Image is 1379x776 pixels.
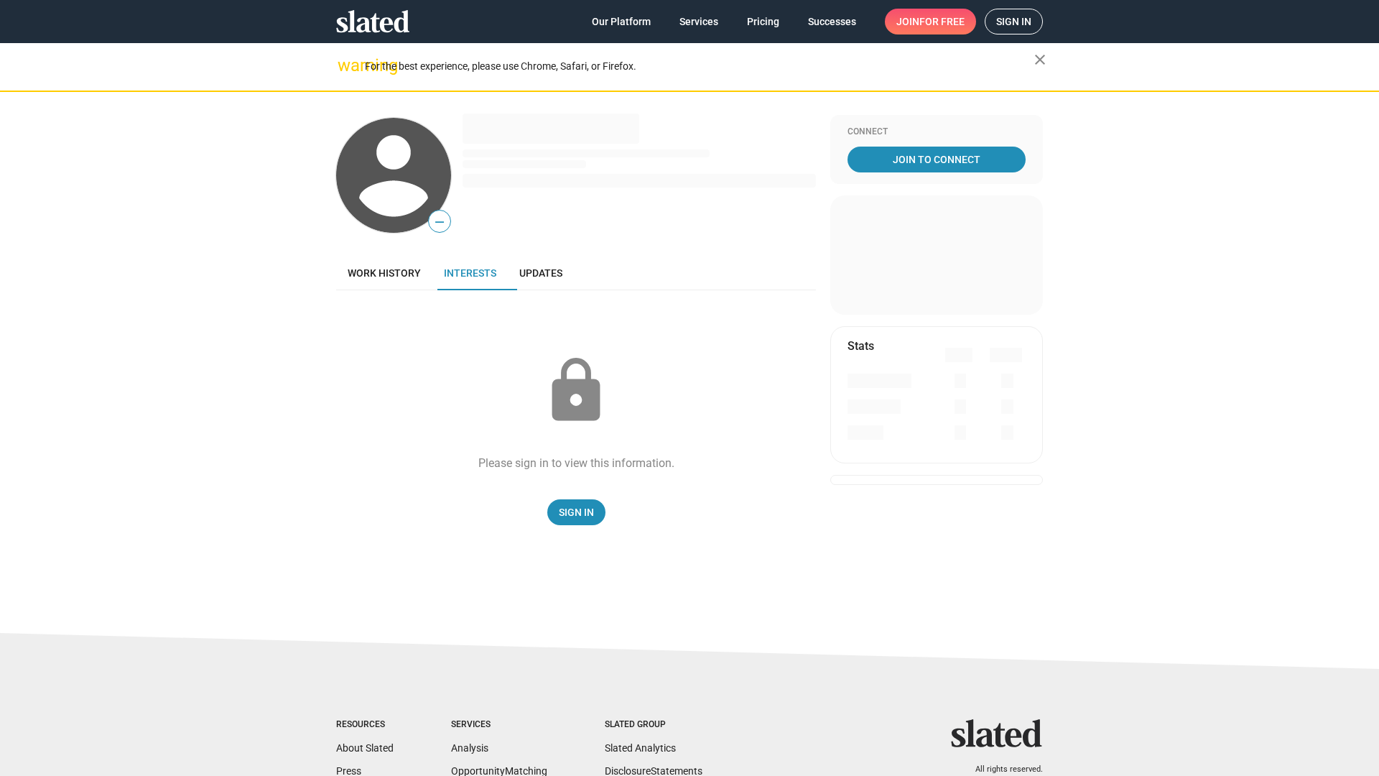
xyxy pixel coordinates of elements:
[559,499,594,525] span: Sign In
[540,355,612,427] mat-icon: lock
[429,213,450,231] span: —
[348,267,421,279] span: Work history
[885,9,976,34] a: Joinfor free
[1031,51,1049,68] mat-icon: close
[336,719,394,731] div: Resources
[668,9,730,34] a: Services
[848,338,874,354] mat-card-title: Stats
[996,9,1031,34] span: Sign in
[679,9,718,34] span: Services
[592,9,651,34] span: Our Platform
[547,499,605,525] a: Sign In
[508,256,574,290] a: Updates
[580,9,662,34] a: Our Platform
[338,57,355,74] mat-icon: warning
[797,9,868,34] a: Successes
[451,719,547,731] div: Services
[605,742,676,754] a: Slated Analytics
[432,256,508,290] a: Interests
[451,742,488,754] a: Analysis
[848,126,1026,138] div: Connect
[848,147,1026,172] a: Join To Connect
[444,267,496,279] span: Interests
[336,256,432,290] a: Work history
[850,147,1023,172] span: Join To Connect
[896,9,965,34] span: Join
[985,9,1043,34] a: Sign in
[336,742,394,754] a: About Slated
[919,9,965,34] span: for free
[808,9,856,34] span: Successes
[365,57,1034,76] div: For the best experience, please use Chrome, Safari, or Firefox.
[519,267,562,279] span: Updates
[605,719,702,731] div: Slated Group
[478,456,674,471] div: Please sign in to view this information.
[747,9,779,34] span: Pricing
[735,9,791,34] a: Pricing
